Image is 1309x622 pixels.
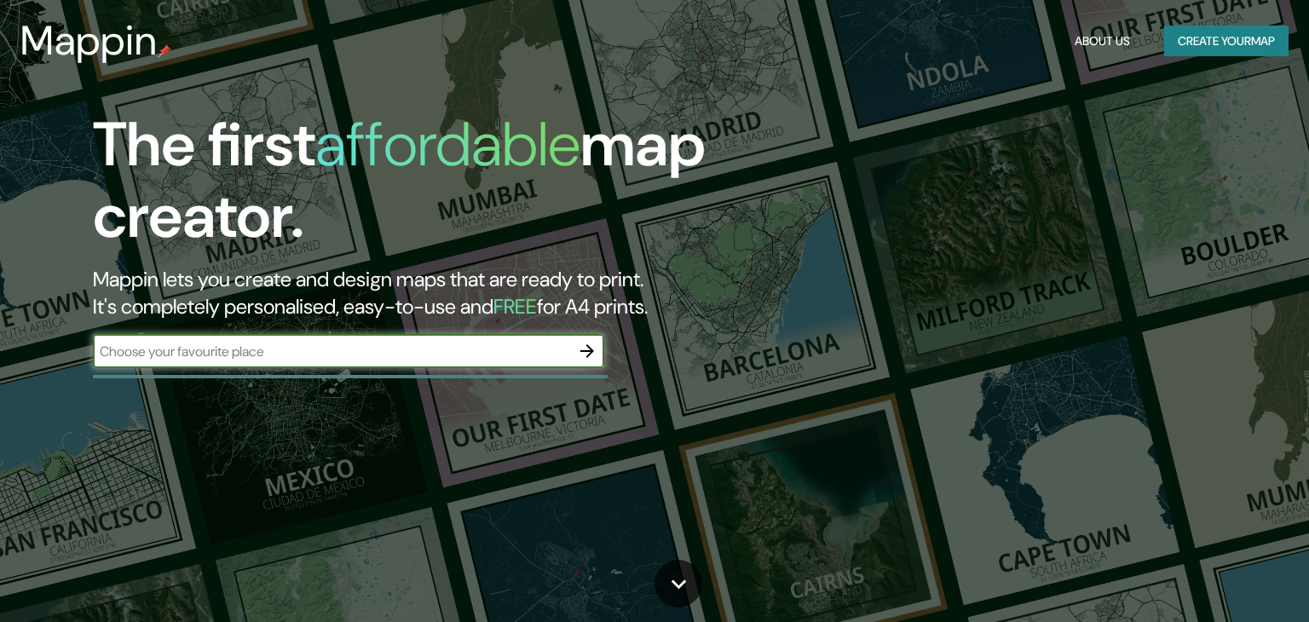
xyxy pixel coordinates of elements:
[93,342,570,361] input: Choose your favourite place
[20,17,158,65] h3: Mappin
[493,293,537,320] h5: FREE
[93,266,747,320] h2: Mappin lets you create and design maps that are ready to print. It's completely personalised, eas...
[93,109,747,266] h1: The first map creator.
[315,105,580,184] h1: affordable
[1068,26,1137,57] button: About Us
[158,44,171,58] img: mappin-pin
[1164,26,1289,57] button: Create yourmap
